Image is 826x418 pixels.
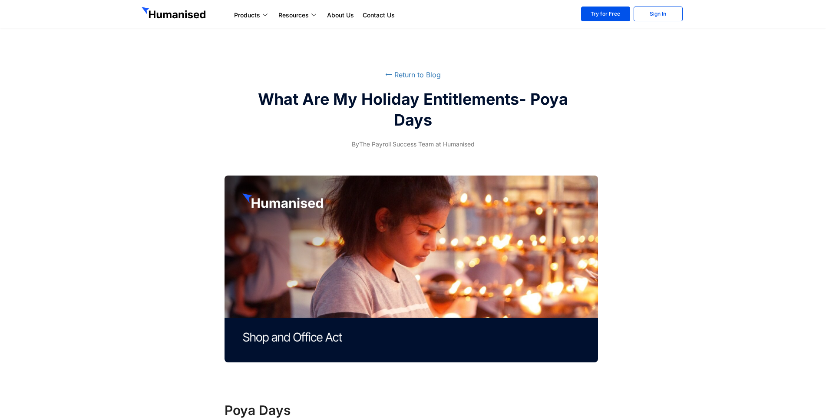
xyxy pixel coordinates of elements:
span: By [352,140,359,148]
a: Sign In [634,7,683,21]
a: Products [230,10,274,20]
a: Contact Us [358,10,399,20]
a: ⭠ Return to Blog [385,70,441,79]
h2: What Are My Holiday Entitlements- Poya Days [250,89,576,130]
img: GetHumanised Logo [142,7,208,21]
a: Resources [274,10,323,20]
a: Try for Free [581,7,630,21]
span: The Payroll Success Team at Humanised [352,139,475,149]
a: About Us [323,10,358,20]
